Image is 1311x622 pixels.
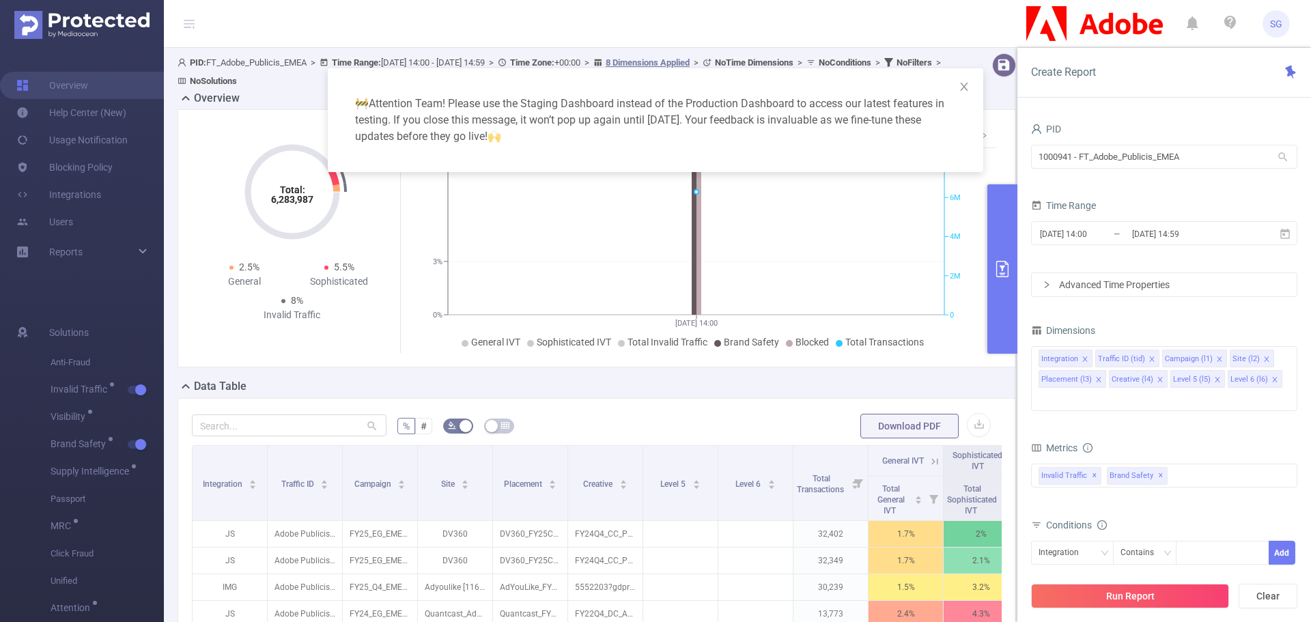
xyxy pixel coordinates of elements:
span: Dimensions [1031,325,1095,336]
button: Clear [1239,584,1297,608]
li: Placement (l3) [1039,370,1106,388]
i: icon: info-circle [1097,520,1107,530]
li: Creative (l4) [1109,370,1168,388]
i: icon: close [959,81,970,92]
span: ✕ [1158,468,1164,484]
li: Integration [1039,350,1092,367]
div: Level 6 (l6) [1230,371,1268,388]
i: icon: down [1164,549,1172,559]
li: Campaign (l1) [1162,350,1227,367]
div: Placement (l3) [1041,371,1092,388]
span: ✕ [1092,468,1097,484]
div: Attention Team! Please use the Staging Dashboard instead of the Production Dashboard to access ou... [344,85,967,156]
span: PID [1031,124,1061,135]
i: icon: user [1031,124,1042,135]
i: icon: close [1157,376,1164,384]
i: icon: right [1043,281,1051,289]
input: End date [1131,225,1241,243]
li: Level 6 (l6) [1228,370,1282,388]
div: Campaign (l1) [1165,350,1213,368]
button: Add [1269,541,1295,565]
li: Site (l2) [1230,350,1274,367]
span: Brand Safety [1107,467,1168,485]
div: Integration [1039,541,1088,564]
li: Level 5 (l5) [1170,370,1225,388]
div: icon: rightAdvanced Time Properties [1032,273,1297,296]
button: Close [945,68,983,107]
button: Run Report [1031,584,1229,608]
i: icon: close [1263,356,1270,364]
div: Creative (l4) [1112,371,1153,388]
i: icon: down [1101,549,1109,559]
div: Site (l2) [1232,350,1260,368]
span: highfive [488,130,501,143]
div: Level 5 (l5) [1173,371,1211,388]
span: warning [355,97,369,110]
i: icon: close [1095,376,1102,384]
div: Integration [1041,350,1078,368]
span: Time Range [1031,200,1096,211]
span: Invalid Traffic [1039,467,1101,485]
i: icon: close [1082,356,1088,364]
span: Create Report [1031,66,1096,79]
i: icon: close [1148,356,1155,364]
span: Conditions [1046,520,1107,531]
div: Traffic ID (tid) [1098,350,1145,368]
input: Start date [1039,225,1149,243]
span: Metrics [1031,442,1077,453]
i: icon: close [1214,376,1221,384]
i: icon: close [1216,356,1223,364]
div: Contains [1120,541,1164,564]
li: Traffic ID (tid) [1095,350,1159,367]
i: icon: close [1271,376,1278,384]
i: icon: info-circle [1083,443,1092,453]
